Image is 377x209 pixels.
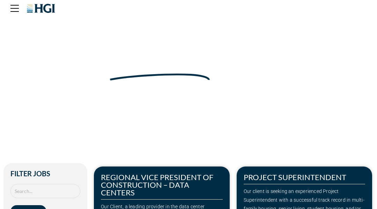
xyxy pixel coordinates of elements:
[109,54,211,77] span: Next Move
[101,172,213,197] a: REGIONAL VICE PRESIDENT OF CONSTRUCTION – DATA CENTERS
[21,87,91,94] span: Construction & Development
[3,87,18,94] a: Home
[3,53,104,78] span: Make Your
[244,172,346,182] a: PROJECT SUPERINTENDENT
[3,87,91,94] span: »
[10,184,80,198] input: Search Job
[10,170,80,177] h2: Filter Jobs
